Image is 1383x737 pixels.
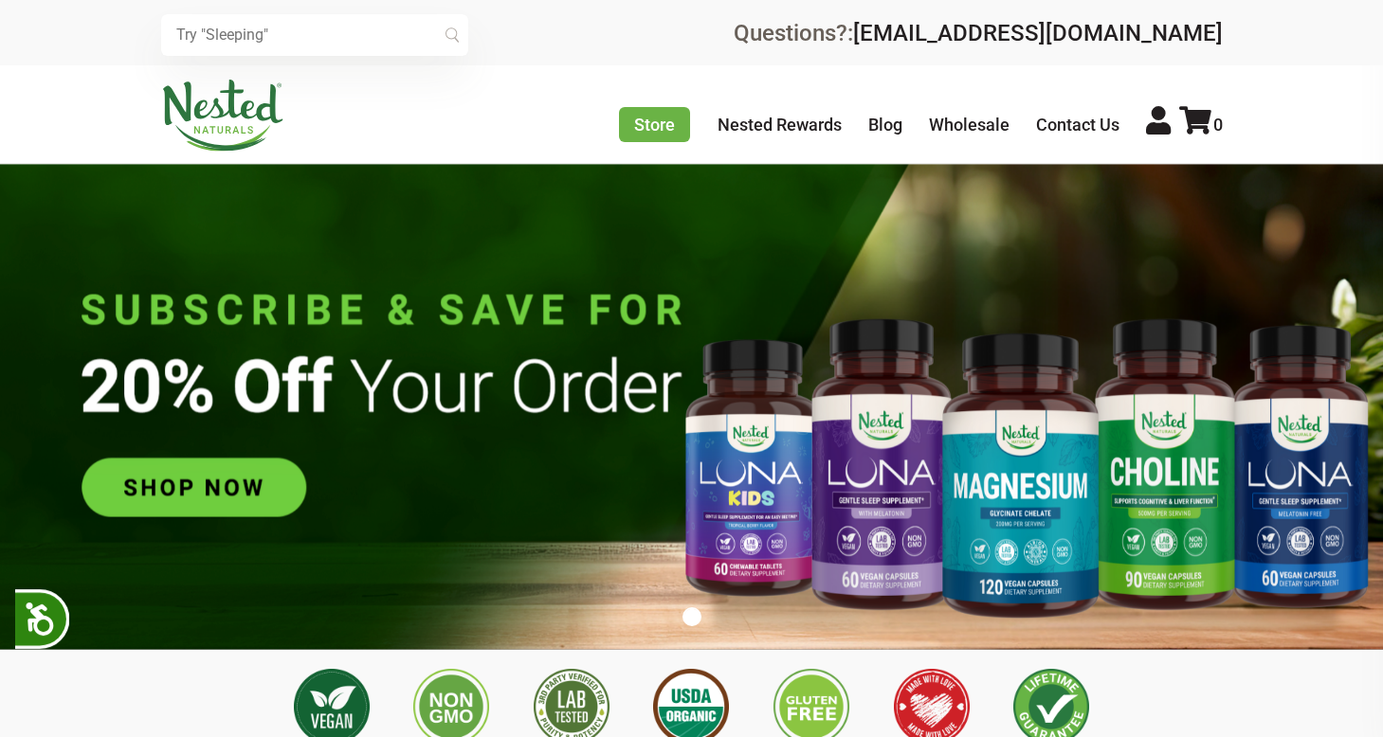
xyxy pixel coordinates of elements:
div: Questions?: [734,22,1223,45]
a: Blog [868,115,902,135]
a: 0 [1179,115,1223,135]
a: Contact Us [1036,115,1119,135]
input: Try "Sleeping" [161,14,468,56]
img: Nested Naturals [161,80,284,152]
a: Nested Rewards [718,115,842,135]
button: 1 of 1 [682,607,701,626]
a: Store [619,107,690,142]
a: [EMAIL_ADDRESS][DOMAIN_NAME] [853,20,1223,46]
span: 0 [1213,115,1223,135]
a: Wholesale [929,115,1010,135]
